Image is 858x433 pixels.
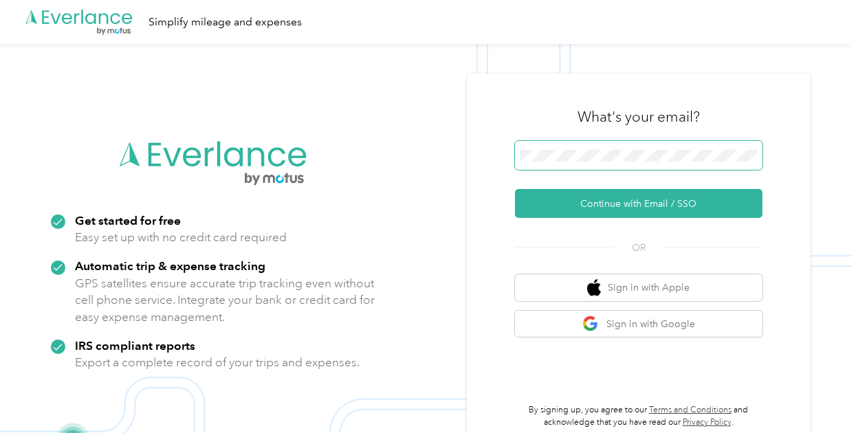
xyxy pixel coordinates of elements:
strong: IRS compliant reports [75,338,195,353]
strong: Get started for free [75,213,181,227]
p: GPS satellites ensure accurate trip tracking even without cell phone service. Integrate your bank... [75,275,375,326]
button: google logoSign in with Google [515,311,762,337]
button: apple logoSign in with Apple [515,274,762,301]
img: apple logo [587,279,601,296]
a: Privacy Policy [683,417,731,428]
strong: Automatic trip & expense tracking [75,258,265,273]
a: Terms and Conditions [649,405,731,415]
img: google logo [582,315,599,333]
p: Easy set up with no credit card required [75,229,287,246]
p: By signing up, you agree to our and acknowledge that you have read our . [515,404,762,428]
h3: What's your email? [577,107,700,126]
div: Simplify mileage and expenses [148,14,302,31]
button: Continue with Email / SSO [515,189,762,218]
span: OR [615,241,663,255]
p: Export a complete record of your trips and expenses. [75,354,360,371]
